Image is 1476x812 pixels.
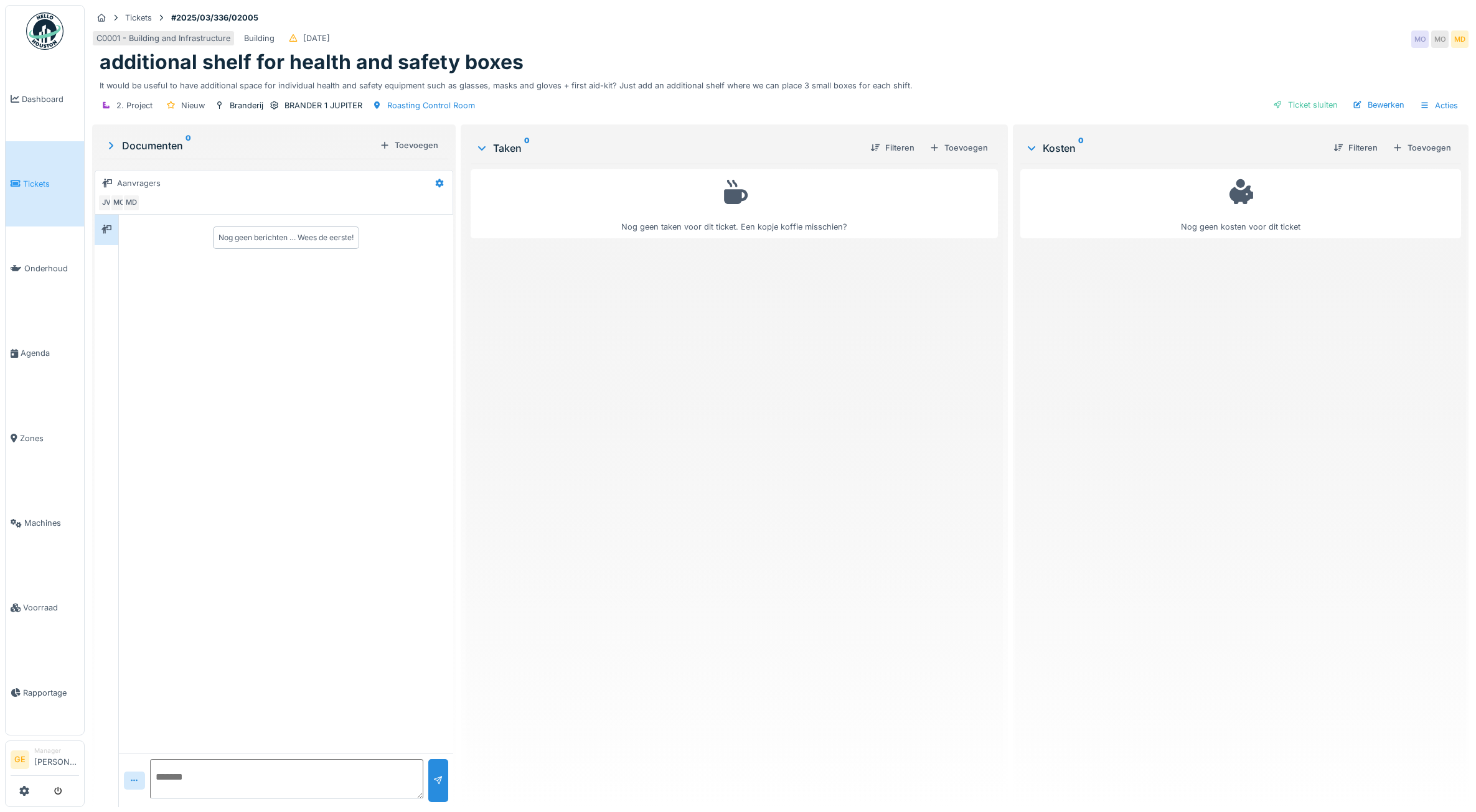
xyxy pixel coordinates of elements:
[181,100,205,111] div: Nieuw
[1078,141,1084,156] sup: 0
[23,602,79,614] span: Voorraad
[865,139,919,156] div: Filteren
[244,32,275,44] div: Building
[1411,30,1429,48] div: MO
[219,232,354,243] div: Nog geen berichten … Wees de eerste!
[23,687,79,699] span: Rapportage
[479,175,990,233] div: Nog geen taken voor dit ticket. Een kopje koffie misschien?
[166,12,263,24] strong: #2025/03/336/02005
[6,566,84,650] a: Voorraad
[524,141,530,156] sup: 0
[20,432,79,444] span: Zones
[375,137,443,154] div: Toevoegen
[1028,175,1453,233] div: Nog geen kosten voor dit ticket
[116,100,153,111] div: 2. Project
[110,194,128,212] div: MO
[96,32,230,44] div: C0001 - Building and Infrastructure
[1388,139,1456,156] div: Toevoegen
[22,93,79,105] span: Dashboard
[1268,96,1343,113] div: Ticket sluiten
[6,650,84,735] a: Rapportage
[6,480,84,565] a: Machines
[284,100,362,111] div: BRANDER 1 JUPITER
[125,12,152,24] div: Tickets
[34,746,79,755] div: Manager
[1431,30,1449,48] div: MO
[186,138,191,153] sup: 0
[476,141,861,156] div: Taken
[6,396,84,480] a: Zones
[21,347,79,359] span: Agenda
[105,138,375,153] div: Documenten
[24,517,79,529] span: Machines
[6,141,84,226] a: Tickets
[98,194,115,212] div: JV
[117,177,161,189] div: Aanvragers
[387,100,475,111] div: Roasting Control Room
[11,750,29,769] li: GE
[100,50,524,74] h1: additional shelf for health and safety boxes
[100,75,1461,91] div: It would be useful to have additional space for individual health and safety equipment such as gl...
[303,32,330,44] div: [DATE]
[26,12,63,50] img: Badge_color-CXgf-gQk.svg
[6,226,84,311] a: Onderhoud
[1414,96,1464,114] div: Acties
[123,194,140,212] div: MD
[6,57,84,141] a: Dashboard
[11,746,79,776] a: GE Manager[PERSON_NAME]
[1451,30,1469,48] div: MD
[1328,139,1383,156] div: Filteren
[1348,96,1409,113] div: Bewerken
[34,746,79,773] li: [PERSON_NAME]
[6,311,84,396] a: Agenda
[1025,141,1323,156] div: Kosten
[230,100,263,111] div: Branderij
[24,263,79,274] span: Onderhoud
[23,178,79,190] span: Tickets
[924,139,993,156] div: Toevoegen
